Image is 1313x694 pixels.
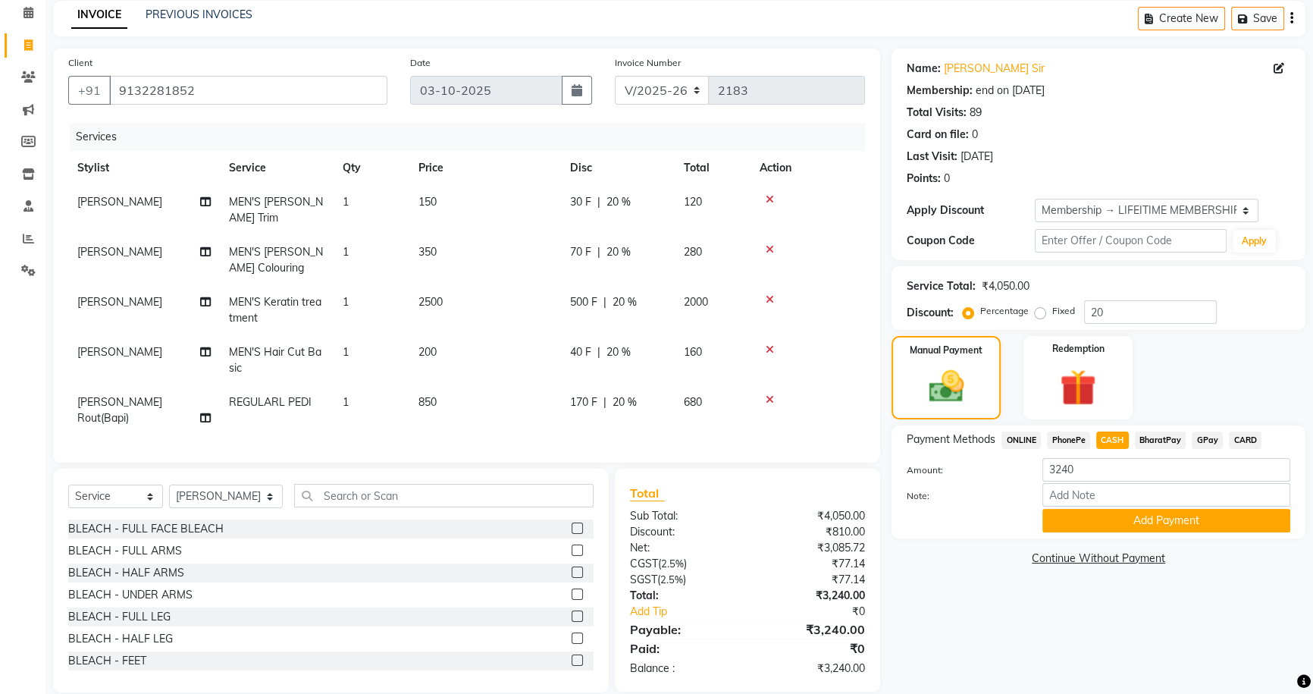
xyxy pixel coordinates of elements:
span: 1 [343,395,349,409]
div: ₹4,050.00 [982,278,1029,294]
div: Coupon Code [907,233,1035,249]
span: PhonePe [1047,432,1090,449]
div: Service Total: [907,278,976,294]
a: Add Tip [619,604,769,620]
button: Apply [1233,230,1276,253]
a: PREVIOUS INVOICES [146,8,252,21]
span: 170 F [570,394,597,410]
div: BLEACH - HALF ARMS [68,565,184,581]
button: Create New [1138,7,1225,30]
span: 500 F [570,294,597,310]
th: Stylist [68,151,220,185]
a: INVOICE [71,2,127,29]
span: | [603,294,606,310]
span: [PERSON_NAME] [77,345,162,359]
div: [DATE] [960,149,993,165]
div: 89 [970,105,982,121]
div: Points: [907,171,941,187]
th: Price [409,151,561,185]
span: CARD [1229,432,1261,449]
div: ₹3,240.00 [747,661,876,677]
div: ₹3,085.72 [747,540,876,556]
span: CGST [630,557,658,570]
div: ₹4,050.00 [747,508,876,524]
th: Total [675,151,751,185]
th: Qty [334,151,409,185]
th: Action [751,151,865,185]
div: Net: [619,540,747,556]
span: 120 [684,195,702,209]
span: ONLINE [1001,432,1041,449]
span: [PERSON_NAME] [77,245,162,259]
label: Manual Payment [910,344,982,357]
div: Discount: [619,524,747,540]
span: 1 [343,345,349,359]
div: Discount: [907,305,954,321]
span: 850 [418,395,437,409]
span: 2000 [684,295,708,309]
div: BLEACH - FULL ARMS [68,543,182,559]
span: 70 F [570,244,591,260]
span: 1 [343,295,349,309]
div: Apply Discount [907,203,1035,218]
span: 30 F [570,194,591,210]
button: Save [1231,7,1284,30]
span: 280 [684,245,702,259]
label: Amount: [895,463,1031,477]
button: Add Payment [1042,509,1290,532]
div: ₹3,240.00 [747,620,876,639]
img: _cash.svg [918,366,975,407]
span: | [603,394,606,410]
span: | [597,244,600,260]
th: Service [220,151,334,185]
div: ( ) [619,572,747,588]
label: Redemption [1052,342,1105,356]
span: Payment Methods [907,432,995,447]
div: ₹77.14 [747,556,876,572]
span: 160 [684,345,702,359]
span: CASH [1096,432,1129,449]
span: 2500 [418,295,443,309]
div: Paid: [619,639,747,658]
div: BLEACH - HALF LEG [68,631,173,647]
label: Fixed [1052,304,1075,318]
img: _gift.svg [1048,365,1108,410]
button: +91 [68,76,111,105]
span: 200 [418,345,437,359]
input: Search or Scan [294,484,594,507]
span: | [597,194,600,210]
div: Card on file: [907,127,969,143]
div: Last Visit: [907,149,957,165]
div: Services [70,123,876,151]
span: 20 % [613,294,637,310]
span: 2.5% [661,557,684,570]
span: REGULARL PEDI [229,395,312,409]
div: ( ) [619,556,747,572]
div: BLEACH - FULL LEG [68,609,171,625]
div: ₹0 [769,604,876,620]
span: 2.5% [660,573,683,586]
span: SGST [630,573,657,586]
label: Date [410,56,431,70]
div: Payable: [619,620,747,639]
span: 1 [343,195,349,209]
span: MEN'S Keratin treatment [229,295,321,325]
div: BLEACH - FEET [68,653,146,669]
span: GPay [1192,432,1223,449]
div: Total Visits: [907,105,967,121]
input: Enter Offer / Coupon Code [1035,229,1227,253]
input: Add Note [1042,483,1290,507]
span: Total [630,485,665,501]
div: BLEACH - UNDER ARMS [68,587,193,603]
span: 20 % [613,394,637,410]
span: [PERSON_NAME] [77,195,162,209]
span: [PERSON_NAME] [77,295,162,309]
div: 0 [944,171,950,187]
a: Continue Without Payment [895,551,1302,567]
div: Balance : [619,661,747,677]
div: ₹0 [747,639,876,658]
span: BharatPay [1135,432,1186,449]
div: Sub Total: [619,508,747,524]
span: | [597,344,600,360]
span: 350 [418,245,437,259]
